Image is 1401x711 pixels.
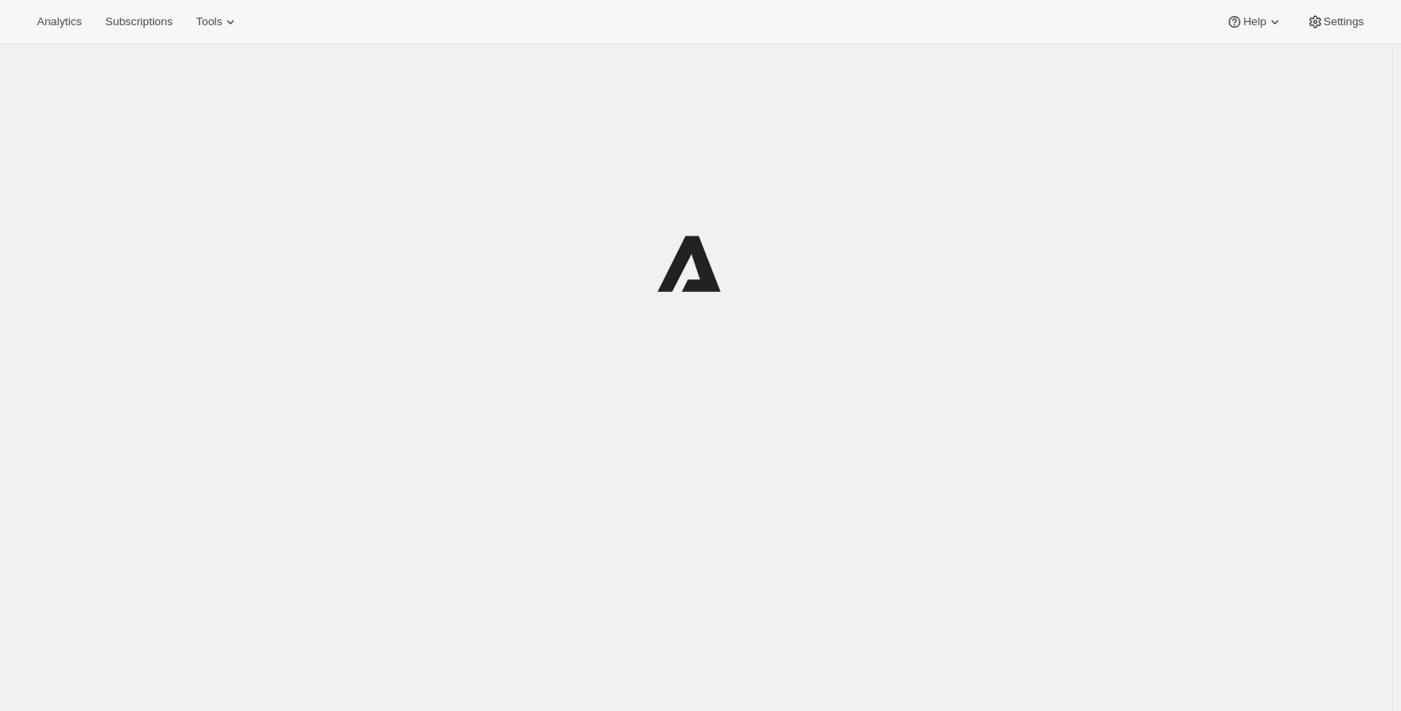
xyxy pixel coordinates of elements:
button: Settings [1297,10,1374,34]
button: Subscriptions [95,10,182,34]
button: Analytics [27,10,92,34]
span: Subscriptions [105,15,172,29]
span: Help [1243,15,1266,29]
span: Analytics [37,15,82,29]
button: Tools [186,10,249,34]
span: Tools [196,15,222,29]
span: Settings [1324,15,1364,29]
button: Help [1216,10,1293,34]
